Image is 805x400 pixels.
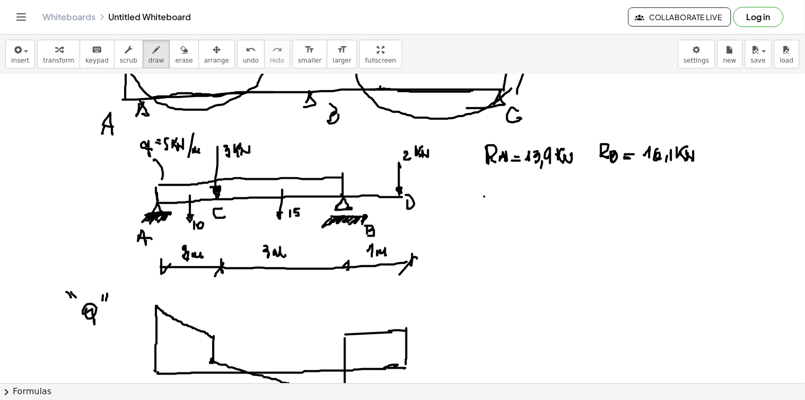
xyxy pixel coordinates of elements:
button: transform [37,40,80,68]
span: smaller [298,57,322,64]
button: Toggle navigation [13,8,30,25]
button: undoundo [237,40,265,68]
i: keyboard [92,44,102,56]
span: arrange [204,57,229,64]
button: keyboardkeypad [80,40,115,68]
span: save [751,57,766,64]
span: larger [333,57,351,64]
button: erase [169,40,198,68]
button: fullscreen [359,40,402,68]
span: keypad [85,57,109,64]
button: settings [678,40,715,68]
span: insert [11,57,29,64]
i: redo [272,44,282,56]
span: redo [270,57,284,64]
span: draw [149,57,165,64]
button: insert [5,40,35,68]
span: erase [175,57,193,64]
span: Collaborate Live [637,12,722,22]
button: arrange [198,40,235,68]
span: settings [684,57,709,64]
button: Log in [733,7,784,27]
i: format_size [305,44,315,56]
button: save [745,40,772,68]
button: scrub [114,40,143,68]
button: format_sizesmaller [292,40,327,68]
span: scrub [120,57,137,64]
i: format_size [337,44,347,56]
span: transform [43,57,74,64]
button: redoredo [264,40,290,68]
span: new [723,57,737,64]
span: undo [243,57,259,64]
i: undo [246,44,256,56]
span: fullscreen [365,57,396,64]
button: Collaborate Live [628,7,731,27]
span: load [780,57,794,64]
button: format_sizelarger [327,40,357,68]
button: draw [143,40,170,68]
button: load [774,40,800,68]
a: Whiteboards [42,12,96,22]
button: new [717,40,743,68]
